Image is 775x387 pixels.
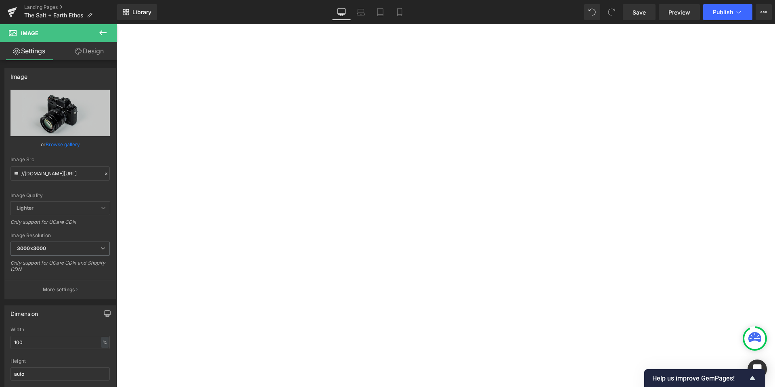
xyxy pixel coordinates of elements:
[10,140,110,149] div: or
[101,337,109,348] div: %
[10,327,110,332] div: Width
[633,8,646,17] span: Save
[10,166,110,181] input: Link
[668,8,690,17] span: Preview
[390,4,409,20] a: Mobile
[351,4,371,20] a: Laptop
[332,4,351,20] a: Desktop
[10,219,110,231] div: Only support for UCare CDN
[17,205,34,211] b: Lighter
[17,245,46,251] b: 3000x3000
[24,12,84,19] span: The Salt + Earth Ethos
[371,4,390,20] a: Tablet
[10,306,38,317] div: Dimension
[46,137,80,151] a: Browse gallery
[756,4,772,20] button: More
[703,4,752,20] button: Publish
[10,69,27,80] div: Image
[10,157,110,162] div: Image Src
[659,4,700,20] a: Preview
[10,233,110,238] div: Image Resolution
[652,373,757,383] button: Show survey - Help us improve GemPages!
[21,30,38,36] span: Image
[24,4,117,11] a: Landing Pages
[10,367,110,381] input: auto
[60,42,119,60] a: Design
[748,360,767,379] div: Open Intercom Messenger
[117,4,157,20] a: New Library
[652,374,748,382] span: Help us improve GemPages!
[43,286,75,293] p: More settings
[713,9,733,15] span: Publish
[10,336,110,349] input: auto
[132,8,151,16] span: Library
[10,358,110,364] div: Height
[603,4,620,20] button: Redo
[10,260,110,278] div: Only support for UCare CDN and Shopify CDN
[5,280,115,299] button: More settings
[10,193,110,198] div: Image Quality
[584,4,600,20] button: Undo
